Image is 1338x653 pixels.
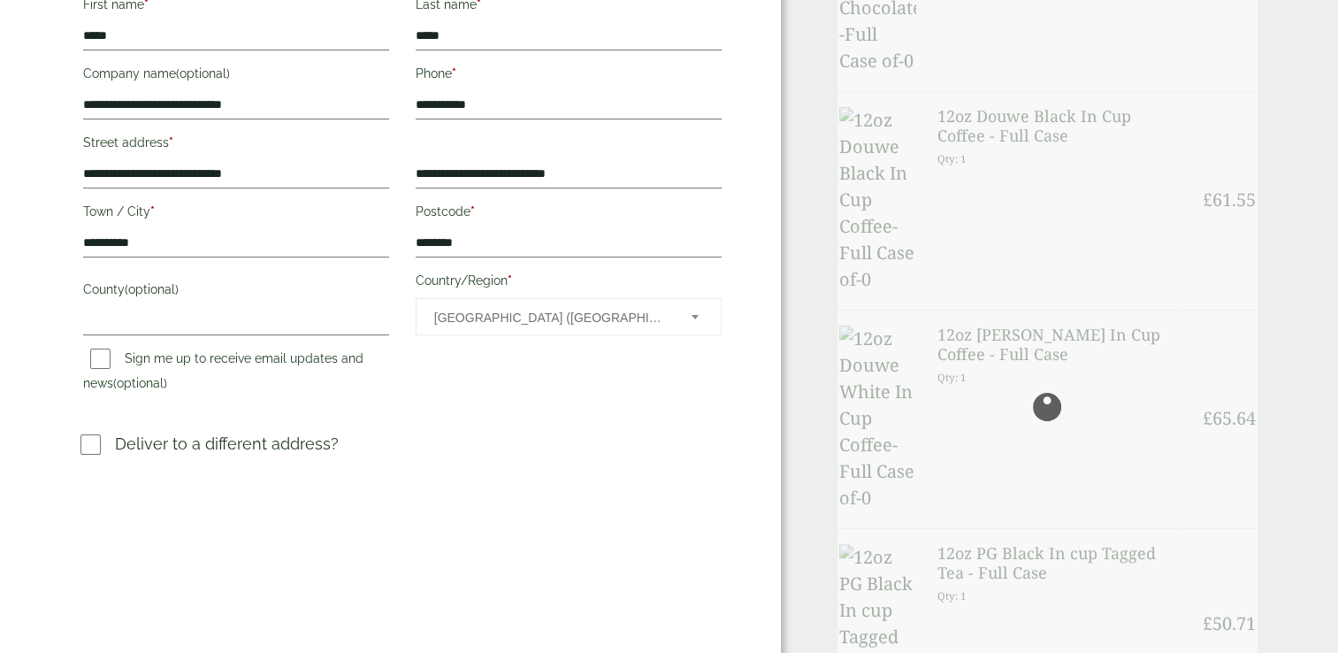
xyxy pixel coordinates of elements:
[169,135,173,150] abbr: required
[416,199,722,229] label: Postcode
[83,351,363,396] label: Sign me up to receive email updates and news
[452,66,456,81] abbr: required
[176,66,230,81] span: (optional)
[113,376,167,390] span: (optional)
[83,130,389,160] label: Street address
[416,298,722,335] span: Country/Region
[416,61,722,91] label: Phone
[150,204,155,219] abbr: required
[83,61,389,91] label: Company name
[90,349,111,369] input: Sign me up to receive email updates and news(optional)
[83,199,389,229] label: Town / City
[470,204,475,219] abbr: required
[416,268,722,298] label: Country/Region
[115,432,339,456] p: Deliver to a different address?
[434,299,668,336] span: United Kingdom (UK)
[83,277,389,307] label: County
[508,273,512,288] abbr: required
[125,282,179,296] span: (optional)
